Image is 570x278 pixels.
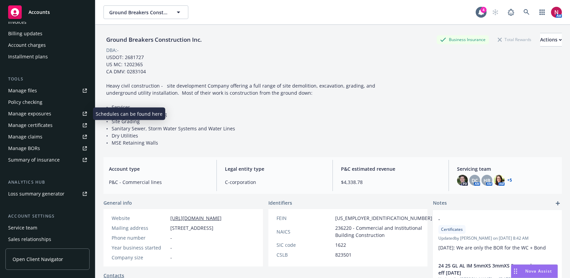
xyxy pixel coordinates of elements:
[5,213,90,220] div: Account settings
[103,35,205,44] div: Ground Breakers Construction Inc.
[480,7,487,13] div: 4
[5,51,90,62] a: Installment plans
[277,241,332,248] div: SIC code
[341,165,440,172] span: P&C estimated revenue
[277,228,332,235] div: NAICS
[5,85,90,96] a: Manage files
[112,234,168,241] div: Phone number
[520,5,533,19] a: Search
[5,154,90,165] a: Summary of insurance
[112,254,168,261] div: Company size
[8,154,60,165] div: Summary of insurance
[551,7,562,18] img: photo
[335,215,432,222] span: [US_EMPLOYER_IDENTIFICATION_NUMBER]
[437,35,489,44] div: Business Insurance
[472,177,478,184] span: DC
[109,165,208,172] span: Account type
[103,5,188,19] button: Ground Breakers Construction Inc.
[5,234,90,245] a: Sales relationships
[504,5,518,19] a: Report a Bug
[457,175,468,186] img: photo
[268,199,292,206] span: Identifiers
[5,120,90,131] a: Manage certificates
[13,256,63,263] span: Open Client Navigator
[5,222,90,233] a: Service team
[5,131,90,142] a: Manage claims
[489,5,502,19] a: Start snowing
[170,234,172,241] span: -
[8,97,42,108] div: Policy checking
[438,235,556,241] span: Updated by [PERSON_NAME] on [DATE] 8:42 AM
[540,33,562,47] button: Actions
[8,108,51,119] div: Manage exposures
[106,47,119,54] div: DBA: -
[225,165,324,172] span: Legal entity type
[5,3,90,22] a: Accounts
[433,199,447,207] span: Notes
[5,179,90,186] div: Analytics hub
[225,179,324,186] span: C-corporation
[494,35,535,44] div: Total Rewards
[535,5,549,19] a: Switch app
[8,17,26,27] div: Invoices
[438,244,546,251] span: [DATE]: We are only the BOR for the WC + Bond
[5,17,90,27] a: Invoices
[554,199,562,207] a: add
[170,224,213,231] span: [STREET_ADDRESS]
[5,76,90,82] div: Tools
[5,97,90,108] a: Policy checking
[8,188,64,199] div: Loss summary generator
[277,251,332,258] div: CSLB
[438,262,539,276] span: 24 25 GL AL IM 5mmXS 3mmXS Proposal eff [DATE]
[335,241,346,248] span: 1622
[103,199,132,206] span: General info
[8,40,46,51] div: Account charges
[5,40,90,51] a: Account charges
[109,9,168,16] span: Ground Breakers Construction Inc.
[109,179,208,186] span: P&C - Commercial lines
[525,268,552,274] span: Nova Assist
[483,177,490,184] span: HB
[341,179,440,186] span: $4,338.78
[494,175,505,186] img: photo
[5,28,90,39] a: Billing updates
[112,244,168,251] div: Year business started
[112,215,168,222] div: Website
[8,143,40,154] div: Manage BORs
[8,222,37,233] div: Service team
[433,210,562,257] div: -CertificatesUpdatedby [PERSON_NAME] on [DATE] 8:42 AM[DATE]: We are only the BOR for the WC + Bond
[8,85,37,96] div: Manage files
[441,226,463,233] span: Certificates
[28,10,50,15] span: Accounts
[170,215,222,221] a: [URL][DOMAIN_NAME]
[511,264,558,278] button: Nova Assist
[8,120,53,131] div: Manage certificates
[277,215,332,222] div: FEIN
[335,224,432,239] span: 236220 - Commercial and Institutional Building Construction
[5,108,90,119] a: Manage exposures
[106,54,377,146] span: USDOT: 2681727 US MC: 1202365 CA DMV: 0283104 Heavy civil construction - site development Company...
[511,265,520,278] div: Drag to move
[457,165,556,172] span: Servicing team
[5,143,90,154] a: Manage BORs
[507,178,512,182] a: +5
[170,254,172,261] span: -
[170,244,172,251] span: -
[5,188,90,199] a: Loss summary generator
[8,234,51,245] div: Sales relationships
[335,251,351,258] span: 823501
[438,216,539,223] span: -
[8,131,42,142] div: Manage claims
[8,51,48,62] div: Installment plans
[8,28,42,39] div: Billing updates
[112,224,168,231] div: Mailing address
